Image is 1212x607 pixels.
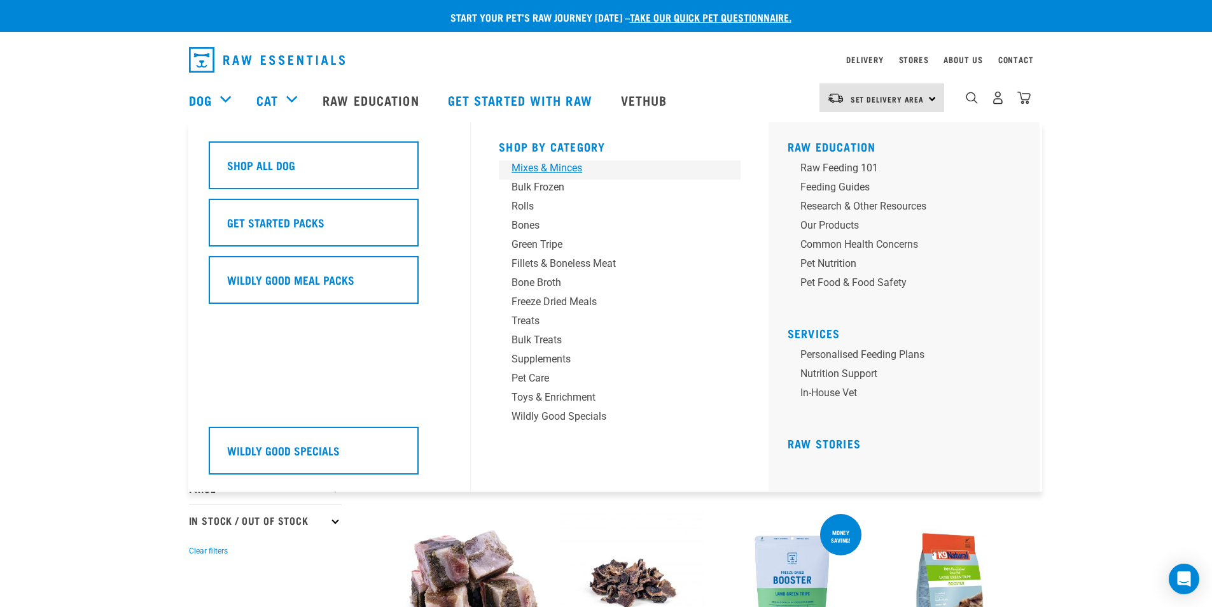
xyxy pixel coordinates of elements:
[227,157,295,173] h5: Shop All Dog
[227,442,340,459] h5: Wildly Good Specials
[512,218,710,233] div: Bones
[966,92,978,104] img: home-icon-1@2x.png
[179,42,1034,78] nav: dropdown navigation
[800,199,999,214] div: Research & Other Resources
[209,427,450,484] a: Wildly Good Specials
[788,275,1029,294] a: Pet Food & Food Safety
[499,275,741,294] a: Bone Broth
[512,390,710,405] div: Toys & Enrichment
[499,199,741,218] a: Rolls
[512,294,710,310] div: Freeze Dried Meals
[1017,91,1031,104] img: home-icon@2x.png
[512,180,710,195] div: Bulk Frozen
[512,256,710,271] div: Fillets & Boneless Meat
[209,256,450,313] a: Wildly Good Meal Packs
[499,371,741,390] a: Pet Care
[800,161,999,176] div: Raw Feeding 101
[499,237,741,256] a: Green Tripe
[991,91,1005,104] img: user.png
[512,332,710,348] div: Bulk Treats
[800,275,999,290] div: Pet Food & Food Safety
[788,327,1029,337] h5: Services
[512,409,710,424] div: Wildly Good Specials
[227,214,324,231] h5: Get Started Packs
[846,57,883,62] a: Delivery
[788,347,1029,366] a: Personalised Feeding Plans
[189,545,228,557] button: Clear filters
[899,57,929,62] a: Stores
[256,90,278,110] a: Cat
[512,275,710,290] div: Bone Broth
[788,218,1029,237] a: Our Products
[209,199,450,256] a: Get Started Packs
[499,161,741,180] a: Mixes & Minces
[788,180,1029,199] a: Feeding Guides
[851,97,924,101] span: Set Delivery Area
[499,352,741,371] a: Supplements
[499,140,741,150] h5: Shop By Category
[800,218,999,233] div: Our Products
[499,294,741,313] a: Freeze Dried Meals
[435,75,608,125] a: Get started with Raw
[998,57,1034,62] a: Contact
[189,504,342,536] p: In Stock / Out Of Stock
[788,161,1029,180] a: Raw Feeding 101
[189,90,212,110] a: Dog
[820,523,861,550] div: Money saving!
[499,332,741,352] a: Bulk Treats
[788,199,1029,218] a: Research & Other Resources
[512,199,710,214] div: Rolls
[800,256,999,271] div: Pet Nutrition
[499,256,741,275] a: Fillets & Boneless Meat
[499,218,741,237] a: Bones
[944,57,982,62] a: About Us
[608,75,683,125] a: Vethub
[499,409,741,428] a: Wildly Good Specials
[209,141,450,199] a: Shop All Dog
[499,180,741,199] a: Bulk Frozen
[499,390,741,409] a: Toys & Enrichment
[227,271,354,288] h5: Wildly Good Meal Packs
[512,371,710,386] div: Pet Care
[512,313,710,329] div: Treats
[827,92,844,104] img: van-moving.png
[788,237,1029,256] a: Common Health Concerns
[788,440,861,446] a: Raw Stories
[788,256,1029,275] a: Pet Nutrition
[499,313,741,332] a: Treats
[512,161,710,176] div: Mixes & Minces
[512,352,710,367] div: Supplements
[310,75,435,125] a: Raw Education
[788,385,1029,404] a: In-house vet
[1169,564,1199,594] div: Open Intercom Messenger
[788,143,876,150] a: Raw Education
[512,237,710,252] div: Green Tripe
[630,14,791,20] a: take our quick pet questionnaire.
[800,237,999,252] div: Common Health Concerns
[788,366,1029,385] a: Nutrition Support
[189,47,345,73] img: Raw Essentials Logo
[800,180,999,195] div: Feeding Guides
